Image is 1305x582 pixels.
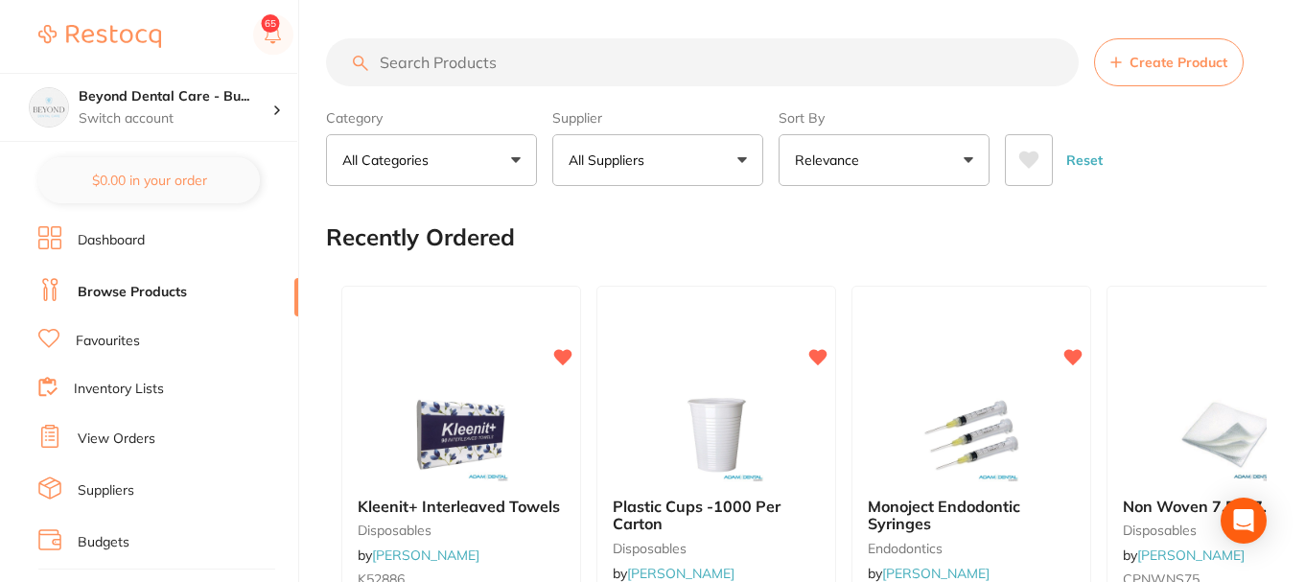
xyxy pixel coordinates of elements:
img: Restocq Logo [38,25,161,48]
div: Open Intercom Messenger [1221,498,1267,544]
img: Monoject Endodontic Syringes [909,386,1034,482]
small: endodontics [868,541,1075,556]
label: Supplier [552,109,763,127]
button: All Categories [326,134,537,186]
label: Sort By [779,109,990,127]
button: All Suppliers [552,134,763,186]
a: View Orders [78,430,155,449]
span: by [358,547,479,564]
button: Create Product [1094,38,1244,86]
a: Restocq Logo [38,14,161,58]
small: disposables [613,541,820,556]
label: Category [326,109,537,127]
span: Create Product [1130,55,1227,70]
button: Reset [1060,134,1108,186]
a: Suppliers [78,481,134,501]
img: Beyond Dental Care - Burpengary [30,88,68,127]
p: Switch account [79,109,272,128]
p: Relevance [795,151,867,170]
a: Budgets [78,533,129,552]
a: Inventory Lists [74,380,164,399]
span: by [868,565,990,582]
a: [PERSON_NAME] [372,547,479,564]
a: Dashboard [78,231,145,250]
a: [PERSON_NAME] [1137,547,1245,564]
button: Relevance [779,134,990,186]
small: disposables [358,523,565,538]
input: Search Products [326,38,1079,86]
a: [PERSON_NAME] [627,565,734,582]
a: Favourites [76,332,140,351]
img: Non Woven 7.5 X 7.5cm [1164,386,1289,482]
p: All Categories [342,151,436,170]
a: [PERSON_NAME] [882,565,990,582]
span: by [613,565,734,582]
p: All Suppliers [569,151,652,170]
b: Monoject Endodontic Syringes [868,498,1075,533]
h2: Recently Ordered [326,224,515,251]
b: Kleenit+ Interleaved Towels [358,498,565,515]
img: Plastic Cups -1000 Per Carton [654,386,779,482]
h4: Beyond Dental Care - Burpengary [79,87,272,106]
img: Kleenit+ Interleaved Towels [399,386,524,482]
a: Browse Products [78,283,187,302]
b: Plastic Cups -1000 Per Carton [613,498,820,533]
span: by [1123,547,1245,564]
button: $0.00 in your order [38,157,260,203]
